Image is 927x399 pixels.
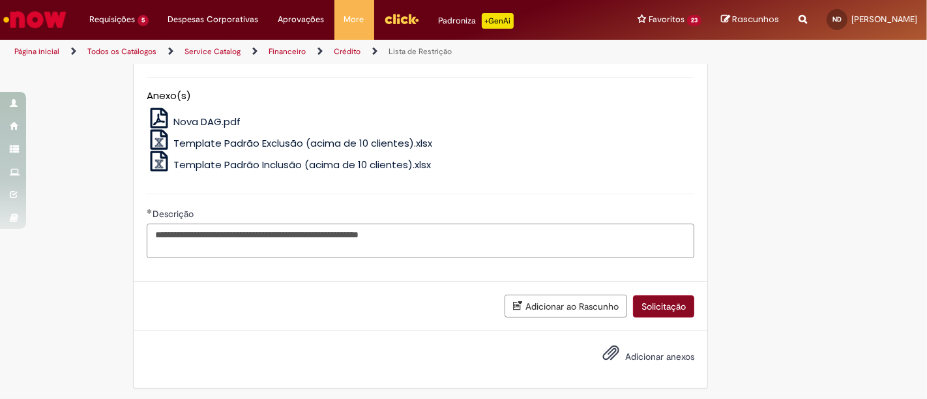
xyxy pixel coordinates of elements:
[173,158,431,171] span: Template Padrão Inclusão (acima de 10 clientes).xlsx
[832,15,842,23] span: ND
[173,136,432,150] span: Template Padrão Exclusão (acima de 10 clientes).xlsx
[439,13,514,29] div: Padroniza
[153,208,196,220] span: Descrição
[649,13,684,26] span: Favoritos
[147,158,432,171] a: Template Padrão Inclusão (acima de 10 clientes).xlsx
[625,351,694,362] span: Adicionar anexos
[14,46,59,57] a: Página inicial
[147,136,433,150] a: Template Padrão Exclusão (acima de 10 clientes).xlsx
[1,7,68,33] img: ServiceNow
[147,209,153,214] span: Obrigatório Preenchido
[687,15,701,26] span: 23
[147,91,694,102] h5: Anexo(s)
[10,40,608,64] ul: Trilhas de página
[147,224,694,258] textarea: Descrição
[147,115,241,128] a: Nova DAG.pdf
[633,295,694,318] button: Solicitação
[278,13,325,26] span: Aprovações
[334,46,360,57] a: Crédito
[87,46,156,57] a: Todos os Catálogos
[89,13,135,26] span: Requisições
[505,295,627,318] button: Adicionar ao Rascunho
[168,13,259,26] span: Despesas Corporativas
[482,13,514,29] p: +GenAi
[732,13,779,25] span: Rascunhos
[389,46,452,57] a: Lista de Restrição
[599,341,623,371] button: Adicionar anexos
[269,46,306,57] a: Financeiro
[173,115,241,128] span: Nova DAG.pdf
[344,13,364,26] span: More
[138,15,149,26] span: 5
[184,46,241,57] a: Service Catalog
[721,14,779,26] a: Rascunhos
[851,14,917,25] span: [PERSON_NAME]
[384,9,419,29] img: click_logo_yellow_360x200.png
